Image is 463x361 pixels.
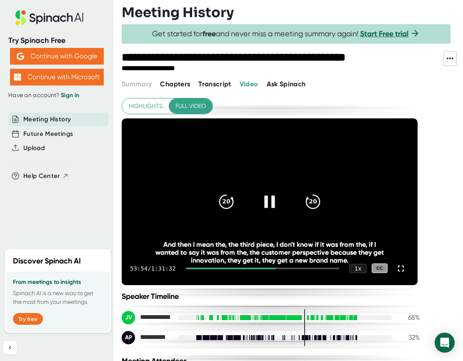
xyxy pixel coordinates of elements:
[8,92,105,99] div: Have an account?
[160,79,190,89] button: Chapters
[399,313,420,321] div: 68 %
[23,143,45,153] button: Upload
[240,80,258,88] span: Video
[240,79,258,89] button: Video
[122,331,172,344] div: Aaron Parr
[198,79,231,89] button: Transcript
[23,129,73,139] button: Future Meetings
[198,80,231,88] span: Transcript
[122,5,234,20] h3: Meeting History
[10,48,104,65] button: Continue with Google
[130,265,176,272] div: 53:54 / 1:31:32
[349,264,367,273] div: 1 x
[122,311,135,324] div: JV
[13,313,43,325] button: Try free
[122,80,152,88] span: Summary
[169,98,213,114] button: Full video
[8,36,105,45] div: Try Spinach Free
[61,92,79,99] a: Sign in
[160,80,190,88] span: Chapters
[122,331,135,344] div: AP
[3,341,17,354] button: Collapse sidebar
[122,79,152,89] button: Summary
[203,29,216,38] b: free
[372,263,388,273] div: CC
[23,115,71,124] button: Meeting History
[23,171,69,181] button: Help Center
[13,289,103,306] p: Spinach AI is a new way to get the most from your meetings
[23,171,60,181] span: Help Center
[17,53,24,60] img: Aehbyd4JwY73AAAAAElFTkSuQmCC
[152,29,420,39] span: Get started for and never miss a meeting summary again!
[151,241,388,264] div: And then I mean the, the third piece, I don't know if it was from the, if I wanted to say it was ...
[122,311,172,324] div: Jim de Vries
[360,29,408,38] a: Start Free trial
[122,98,169,114] button: Highlights
[399,333,420,341] div: 32 %
[13,256,81,267] h2: Discover Spinach AI
[129,101,163,111] span: Highlights
[267,79,306,89] button: Ask Spinach
[13,279,103,286] h3: From meetings to insights
[435,333,455,353] div: Open Intercom Messenger
[10,69,104,85] button: Continue with Microsoft
[122,292,420,301] div: Speaker Timeline
[175,101,206,111] span: Full video
[267,80,306,88] span: Ask Spinach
